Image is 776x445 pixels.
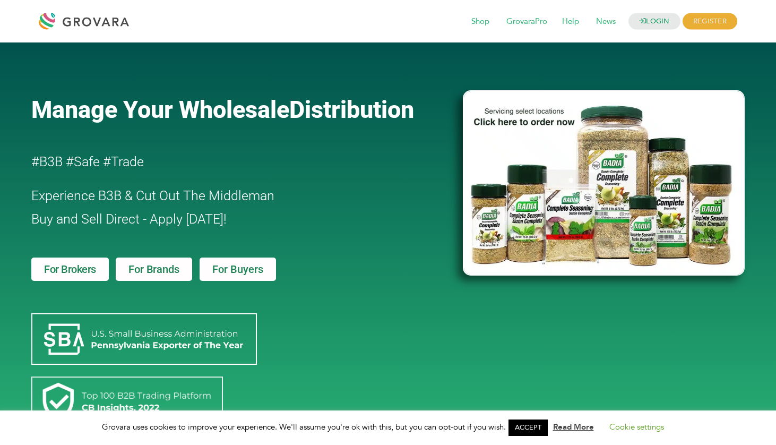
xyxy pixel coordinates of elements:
[116,258,192,281] a: For Brands
[499,12,555,32] span: GrovaraPro
[553,422,594,432] a: Read More
[683,13,737,30] span: REGISTER
[31,188,274,203] span: Experience B3B & Cut Out The Middleman
[128,264,179,275] span: For Brands
[609,422,664,432] a: Cookie settings
[31,96,289,124] span: Manage Your Wholesale
[589,16,623,28] a: News
[464,12,497,32] span: Shop
[589,12,623,32] span: News
[200,258,276,281] a: For Buyers
[31,211,227,227] span: Buy and Sell Direct - Apply [DATE]!
[31,150,402,174] h2: #B3B #Safe #Trade
[102,422,675,432] span: Grovara uses cookies to improve your experience. We'll assume you're ok with this, but you can op...
[289,96,414,124] span: Distribution
[44,264,96,275] span: For Brokers
[464,16,497,28] a: Shop
[508,420,548,436] a: ACCEPT
[555,12,587,32] span: Help
[212,264,263,275] span: For Buyers
[499,16,555,28] a: GrovaraPro
[555,16,587,28] a: Help
[628,13,680,30] a: LOGIN
[31,96,445,124] a: Manage Your WholesaleDistribution
[31,258,109,281] a: For Brokers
